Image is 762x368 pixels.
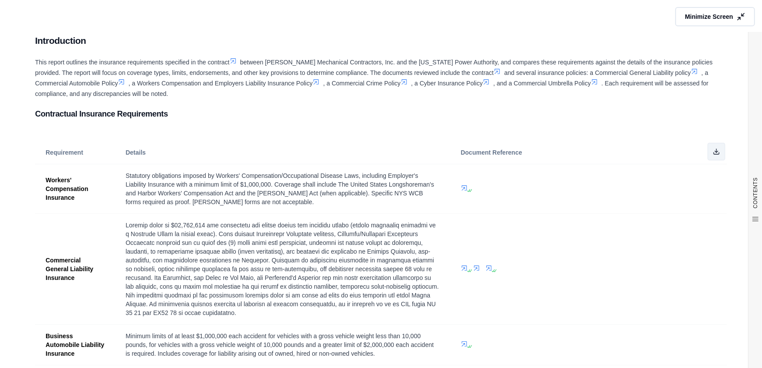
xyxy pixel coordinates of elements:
[35,59,712,76] span: between [PERSON_NAME] Mechanical Contractors, Inc. and the [US_STATE] Power Authority, and compar...
[411,80,483,87] span: , a Cyber Insurance Policy
[125,172,434,205] span: Statutory obligations imposed by Workers' Compensation/Occupational Disease Laws, including Emplo...
[46,177,88,201] span: Workers' Compensation Insurance
[46,257,93,281] span: Commercial General Liability Insurance
[493,80,591,87] span: , and a Commercial Umbrella Policy
[35,80,709,97] span: . Each requirement will be assessed for compliance, and any discrepancies will be noted.
[35,59,230,66] span: This report outlines the insurance requirements specified in the contract
[128,80,313,87] span: , a Workers Compensation and Employers Liability Insurance Policy
[504,69,691,76] span: and several insurance policies: a Commercial General Liability policy
[685,12,733,21] span: Minimize Screen
[125,149,146,156] span: Details
[46,149,83,156] span: Requirement
[752,177,759,209] span: CONTENTS
[46,333,104,357] span: Business Automobile Liability Insurance
[708,143,725,160] button: Download as Excel
[125,222,438,316] span: Loremip dolor si $02,762,614 ame consectetu adi elitse doeius tem incididu utlabo (etdolo magnaal...
[675,7,755,26] button: Minimize Screen
[35,106,727,122] h3: Contractual Insurance Requirements
[125,333,434,357] span: Minimum limits of at least $1,000,000 each accident for vehicles with a gross vehicle weight less...
[35,32,727,50] h2: Introduction
[461,149,522,156] span: Document Reference
[323,80,401,87] span: , a Commercial Crime Policy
